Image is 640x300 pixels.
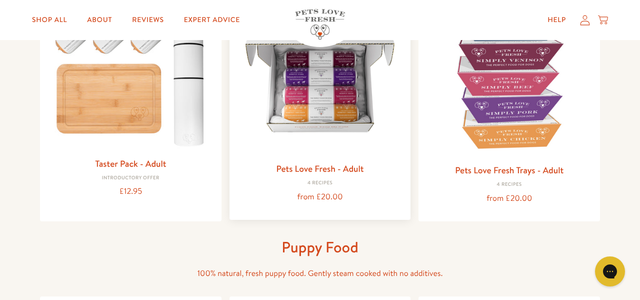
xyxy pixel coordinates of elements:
div: £12.95 [48,185,213,198]
h1: Puppy Food [160,237,480,257]
a: Help [539,10,574,30]
div: from £20.00 [426,192,592,205]
img: Pets Love Fresh [295,9,345,40]
div: from £20.00 [237,190,403,204]
div: Introductory Offer [48,175,213,181]
div: 4 Recipes [426,182,592,188]
a: Expert Advice [176,10,248,30]
div: 4 Recipes [237,180,403,186]
a: Pets Love Fresh - Adult [276,162,363,175]
a: Taster Pack - Adult [95,157,166,170]
a: About [79,10,120,30]
a: Pets Love Fresh Trays - Adult [455,164,563,176]
iframe: Gorgias live chat messenger [590,253,630,290]
a: Shop All [24,10,75,30]
a: Reviews [124,10,171,30]
span: 100% natural, fresh puppy food. Gently steam cooked with no additives. [197,268,443,279]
